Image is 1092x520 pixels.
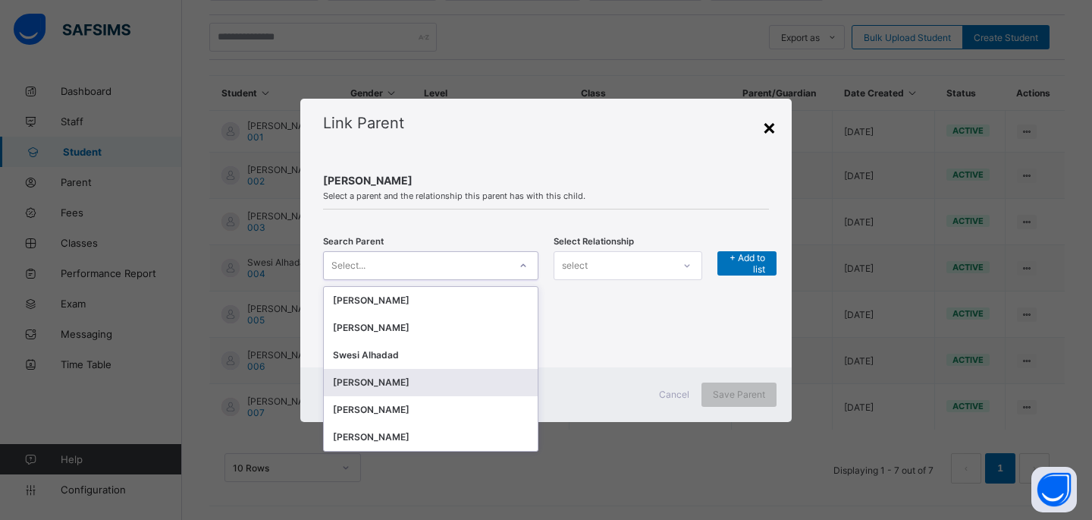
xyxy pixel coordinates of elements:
[323,114,404,132] span: Link Parent
[323,191,769,201] span: Select a parent and the relationship this parent has with this child.
[659,389,689,400] span: Cancel
[333,430,529,445] div: [PERSON_NAME]
[333,375,529,390] div: [PERSON_NAME]
[333,293,529,308] div: [PERSON_NAME]
[333,348,529,363] div: Swesi Alhadad
[554,236,634,247] span: Select Relationship
[1031,467,1077,512] button: Open asap
[729,252,765,275] span: + Add to list
[331,251,366,280] div: Select...
[762,114,777,140] div: ×
[323,236,384,247] span: Search Parent
[333,402,529,418] div: [PERSON_NAME]
[323,174,769,187] span: [PERSON_NAME]
[562,251,588,280] div: select
[333,320,529,336] div: [PERSON_NAME]
[713,389,765,400] span: Save Parent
